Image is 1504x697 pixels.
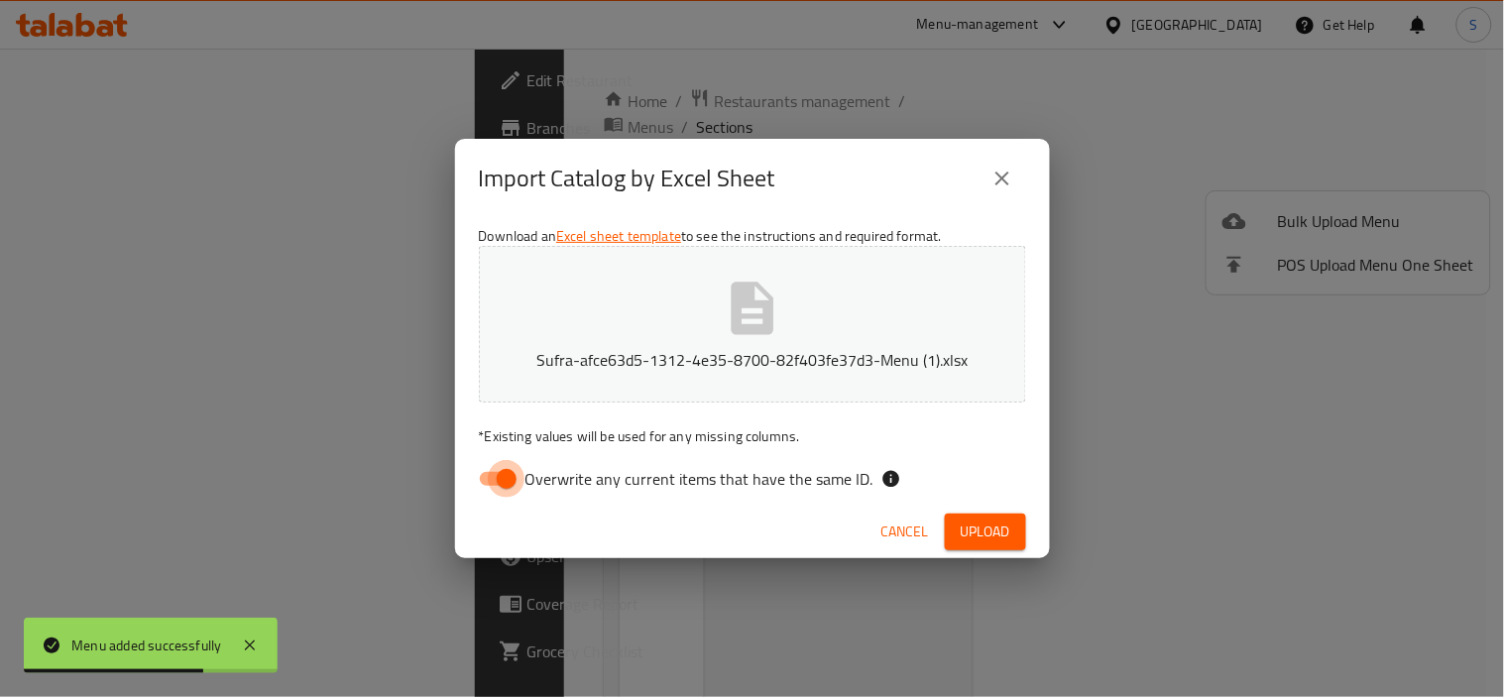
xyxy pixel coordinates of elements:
span: Overwrite any current items that have the same ID. [525,467,873,491]
button: Sufra-afce63d5-1312-4e35-8700-82f403fe37d3-Menu (1).xlsx [479,246,1026,403]
span: Upload [961,520,1010,544]
button: Upload [945,514,1026,550]
p: Existing values will be used for any missing columns. [479,426,1026,446]
p: Sufra-afce63d5-1312-4e35-8700-82f403fe37d3-Menu (1).xlsx [510,348,995,372]
button: Cancel [873,514,937,550]
div: Menu added successfully [71,635,222,656]
a: Excel sheet template [556,223,681,249]
span: Cancel [881,520,929,544]
div: Download an to see the instructions and required format. [455,218,1050,506]
svg: If the overwrite option isn't selected, then the items that match an existing ID will be ignored ... [881,469,901,489]
h2: Import Catalog by Excel Sheet [479,163,775,194]
button: close [979,155,1026,202]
